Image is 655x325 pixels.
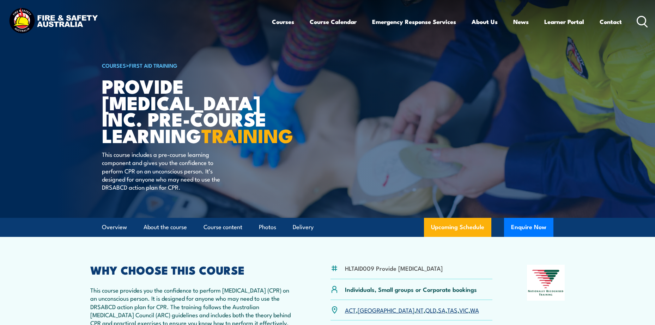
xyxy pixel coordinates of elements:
[416,306,424,314] a: NT
[345,264,443,272] li: HLTAID009 Provide [MEDICAL_DATA]
[358,306,414,314] a: [GEOGRAPHIC_DATA]
[527,265,565,301] img: Nationally Recognised Training logo.
[600,12,622,31] a: Contact
[345,306,356,314] a: ACT
[310,12,357,31] a: Course Calendar
[102,78,276,143] h1: Provide [MEDICAL_DATA] inc. Pre-course Learning
[259,218,276,237] a: Photos
[102,61,276,69] h6: >
[102,61,126,69] a: COURSES
[204,218,242,237] a: Course content
[345,306,479,314] p: , , , , , , ,
[293,218,314,237] a: Delivery
[424,218,491,237] a: Upcoming Schedule
[345,285,477,293] p: Individuals, Small groups or Corporate bookings
[459,306,468,314] a: VIC
[438,306,445,314] a: SA
[544,12,584,31] a: Learner Portal
[90,265,296,275] h2: WHY CHOOSE THIS COURSE
[201,120,293,149] strong: TRAINING
[504,218,553,237] button: Enquire Now
[144,218,187,237] a: About the course
[470,306,479,314] a: WA
[102,218,127,237] a: Overview
[102,150,231,191] p: This course includes a pre-course learning component and gives you the confidence to perform CPR ...
[447,306,457,314] a: TAS
[472,12,498,31] a: About Us
[129,61,177,69] a: First Aid Training
[372,12,456,31] a: Emergency Response Services
[272,12,294,31] a: Courses
[513,12,529,31] a: News
[425,306,436,314] a: QLD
